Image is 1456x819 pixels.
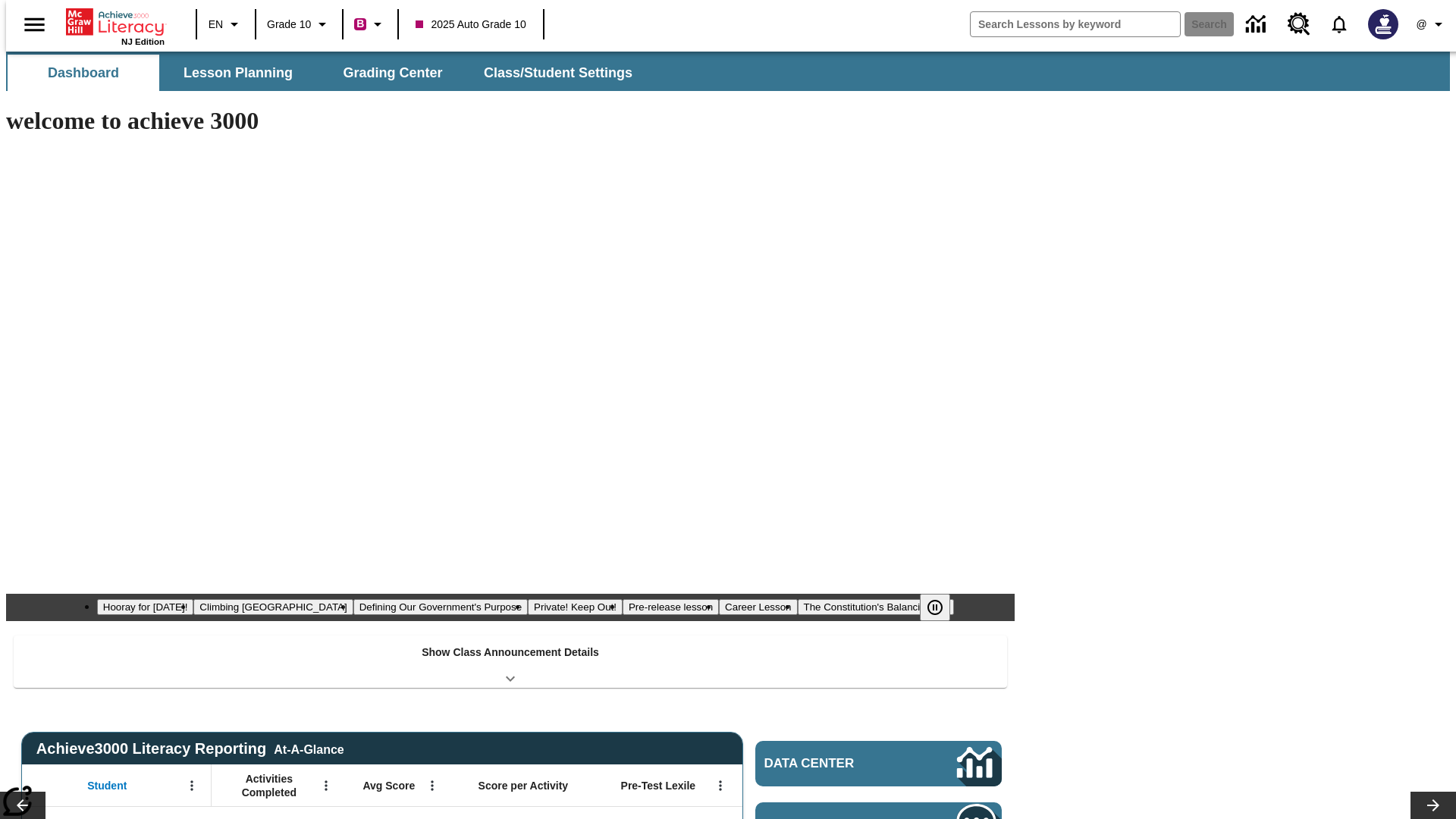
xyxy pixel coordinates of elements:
[8,55,159,91] button: Dashboard
[421,774,444,797] button: Open Menu
[1410,792,1456,819] button: Lesson carousel, Next
[479,779,569,792] span: Score per Activity
[709,774,732,797] button: Open Menu
[6,107,1015,135] h1: welcome to achieve 3000
[6,55,646,91] div: SubNavbar
[528,599,623,615] button: Slide 4 Private! Keep Out!
[193,599,353,615] button: Slide 2 Climbing Mount Tai
[202,11,250,38] button: Language: EN, Select a language
[416,17,526,33] span: 2025 Auto Grade 10
[274,740,344,757] div: At-A-Glance
[621,779,696,792] span: Pre-Test Lexile
[472,55,645,91] button: Class/Student Settings
[219,772,319,799] span: Activities Completed
[1407,11,1456,38] button: Profile/Settings
[1416,17,1426,33] span: @
[1237,4,1279,45] a: Data Center
[1319,5,1359,44] a: Notifications
[315,774,337,797] button: Open Menu
[1279,4,1319,45] a: Resource Center, Will open in new tab
[87,779,127,792] span: Student
[97,599,194,615] button: Slide 1 Hooray for Constitution Day!
[764,756,906,771] span: Data Center
[162,55,314,91] button: Lesson Planning
[267,17,311,33] span: Grade 10
[317,55,469,91] button: Grading Center
[755,741,1002,786] a: Data Center
[920,594,950,621] button: Pause
[356,14,364,33] span: B
[66,7,165,37] a: Home
[719,599,797,615] button: Slide 6 Career Lesson
[184,64,293,82] span: Lesson Planning
[36,740,344,758] span: Achieve3000 Literacy Reporting
[48,64,119,82] span: Dashboard
[971,12,1180,36] input: search field
[1359,5,1407,44] button: Select a new avatar
[798,599,955,615] button: Slide 7 The Constitution's Balancing Act
[353,599,528,615] button: Slide 3 Defining Our Government's Purpose
[14,635,1007,688] div: Show Class Announcement Details
[121,37,165,46] span: NJ Edition
[209,17,223,33] span: EN
[261,11,337,38] button: Grade: Grade 10, Select a grade
[484,64,632,82] span: Class/Student Settings
[343,64,442,82] span: Grading Center
[180,774,203,797] button: Open Menu
[1368,9,1398,39] img: Avatar
[66,5,165,46] div: Home
[6,52,1450,91] div: SubNavbar
[422,645,599,661] p: Show Class Announcement Details
[362,779,415,792] span: Avg Score
[12,2,57,47] button: Open side menu
[623,599,719,615] button: Slide 5 Pre-release lesson
[348,11,393,38] button: Boost Class color is violet red. Change class color
[920,594,965,621] div: Pause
